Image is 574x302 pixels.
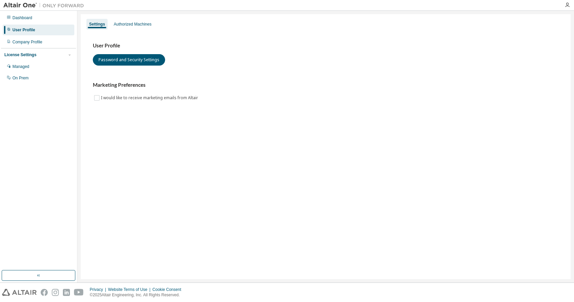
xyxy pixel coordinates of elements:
[74,289,84,296] img: youtube.svg
[93,82,559,88] h3: Marketing Preferences
[12,27,35,33] div: User Profile
[152,287,185,292] div: Cookie Consent
[3,2,87,9] img: Altair One
[108,287,152,292] div: Website Terms of Use
[4,52,36,58] div: License Settings
[12,15,32,21] div: Dashboard
[12,64,29,69] div: Managed
[2,289,37,296] img: altair_logo.svg
[114,22,151,27] div: Authorized Machines
[90,287,108,292] div: Privacy
[63,289,70,296] img: linkedin.svg
[41,289,48,296] img: facebook.svg
[12,39,42,45] div: Company Profile
[89,22,105,27] div: Settings
[93,54,165,66] button: Password and Security Settings
[93,42,559,49] h3: User Profile
[52,289,59,296] img: instagram.svg
[101,94,199,102] label: I would like to receive marketing emails from Altair
[90,292,185,298] p: © 2025 Altair Engineering, Inc. All Rights Reserved.
[12,75,29,81] div: On Prem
